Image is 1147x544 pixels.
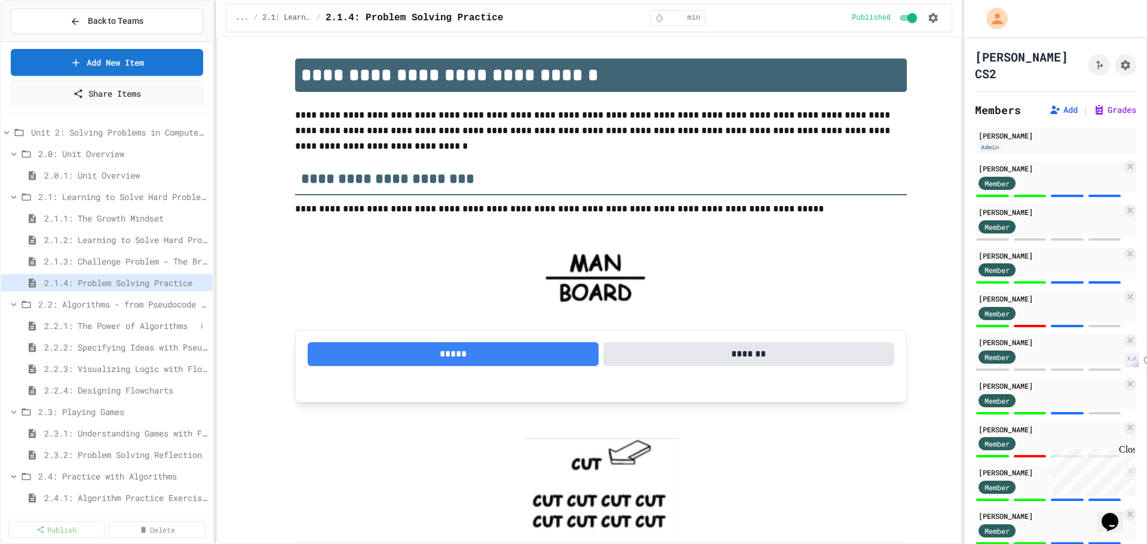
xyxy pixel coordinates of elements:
span: | [1082,103,1088,117]
span: 2.3.1: Understanding Games with Flowcharts [44,427,208,439]
div: Content is published and visible to students [852,11,919,25]
span: 2.0: Unit Overview [38,147,208,160]
div: [PERSON_NAME] [979,511,1122,521]
div: Chat with us now!Close [5,5,82,76]
span: 2.1.4: Problem Solving Practice [44,276,208,289]
span: Unit 2: Solving Problems in Computer Science [31,126,208,139]
div: [PERSON_NAME] [979,467,1122,478]
a: Share Items [11,81,203,106]
span: Member [985,525,1010,536]
span: Member [985,482,1010,493]
div: [PERSON_NAME] [979,250,1122,261]
span: Member [985,352,1010,362]
div: [PERSON_NAME] [979,130,1133,141]
span: Member [985,178,1010,189]
div: Admin [979,142,1001,152]
span: 2.1.1: The Growth Mindset [44,212,208,225]
h2: Members [975,102,1021,118]
span: 2.1.2: Learning to Solve Hard Problems [44,233,208,246]
button: Add [1049,104,1078,116]
span: 2.4: Practice with Algorithms [38,470,208,482]
span: 2.0.1: Unit Overview [44,169,208,182]
span: / [317,13,321,23]
h1: [PERSON_NAME] CS2 [975,48,1084,82]
span: Member [985,438,1010,449]
div: [PERSON_NAME] [979,424,1122,435]
span: 2.2: Algorithms - from Pseudocode to Flowcharts [38,298,208,311]
div: [PERSON_NAME] [979,163,1122,174]
span: ... [236,13,249,23]
iframe: chat widget [1097,496,1135,532]
a: Publish [8,521,105,538]
div: My Account [974,5,1011,32]
span: Member [985,222,1010,232]
span: 2.3.2: Problem Solving Reflection [44,448,208,461]
span: Member [985,308,1010,319]
span: 2.3: Playing Games [38,405,208,418]
button: Click to see fork details [1088,54,1110,76]
span: 2.4.1: Algorithm Practice Exercises [44,491,208,504]
span: 2.2.1: The Power of Algorithms [44,319,196,332]
a: Add New Item [11,49,203,76]
span: min [688,13,701,23]
span: 2.2.4: Designing Flowcharts [44,384,208,397]
span: 2.1.4: Problem Solving Practice [326,11,504,25]
iframe: chat widget [1048,444,1135,495]
span: 2.2.2: Specifying Ideas with Pseudocode [44,341,208,354]
span: / [253,13,257,23]
span: Member [985,395,1010,406]
div: [PERSON_NAME] [979,380,1122,391]
div: [PERSON_NAME] [979,337,1122,348]
button: Grades [1093,104,1136,116]
span: 2.1: Learning to Solve Hard Problems [262,13,311,23]
button: Back to Teams [11,8,203,34]
span: Member [985,265,1010,275]
span: Back to Teams [88,15,143,27]
span: Published [852,13,891,23]
span: 2.1.3: Challenge Problem - The Bridge [44,255,208,268]
button: More options [196,320,208,332]
span: 2.1: Learning to Solve Hard Problems [38,190,208,203]
button: Assignment Settings [1115,54,1136,76]
div: [PERSON_NAME] [979,207,1122,217]
div: [PERSON_NAME] [979,293,1122,304]
a: Delete [109,521,206,538]
span: 2.2.3: Visualizing Logic with Flowcharts [44,362,208,375]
